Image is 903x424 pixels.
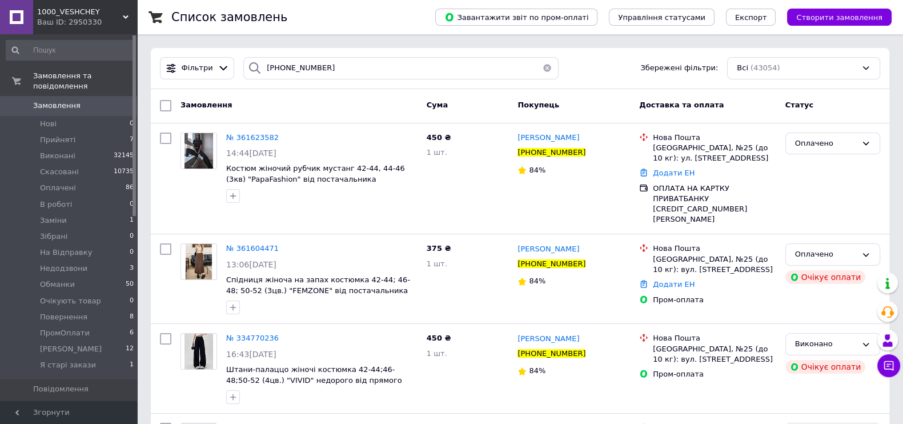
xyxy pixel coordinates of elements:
[529,166,545,174] span: 84%
[130,328,134,338] span: 6
[877,354,900,377] button: Чат з покупцем
[653,254,776,275] div: [GEOGRAPHIC_DATA], №25 (до 10 кг): вул. [STREET_ADDRESS]
[785,360,866,374] div: Очікує оплати
[226,350,276,359] span: 16:43[DATE]
[427,334,451,342] span: 450 ₴
[795,338,857,350] div: Виконано
[226,149,276,158] span: 14:44[DATE]
[130,263,134,274] span: 3
[130,119,134,129] span: 0
[427,259,447,268] span: 1 шт.
[653,183,776,225] div: ОПЛАТА НА КАРТКУ ПРИВАТБАНКУ [CREDIT_CARD_NUMBER] [PERSON_NAME]
[609,9,715,26] button: Управління статусами
[735,13,767,22] span: Експорт
[640,63,718,74] span: Збережені фільтри:
[130,215,134,226] span: 1
[517,334,579,345] a: [PERSON_NAME]
[130,360,134,370] span: 1
[653,333,776,343] div: Нова Пошта
[517,349,585,358] span: [PHONE_NUMBER]
[130,231,134,242] span: 0
[180,101,232,109] span: Замовлення
[33,101,81,111] span: Замовлення
[180,243,217,280] a: Фото товару
[435,9,597,26] button: Завантажити звіт по пром-оплаті
[40,119,57,129] span: Нові
[37,17,137,27] div: Ваш ID: 2950330
[787,9,892,26] button: Створити замовлення
[184,133,213,169] img: Фото товару
[130,312,134,322] span: 8
[653,133,776,143] div: Нова Пошта
[529,366,545,375] span: 84%
[126,183,134,193] span: 86
[40,360,96,370] span: Я старі закази
[653,280,695,289] a: Додати ЕН
[776,13,892,21] a: Створити замовлення
[40,263,87,274] span: Недодзвони
[226,260,276,269] span: 13:06[DATE]
[653,243,776,254] div: Нова Пошта
[517,133,579,143] a: [PERSON_NAME]
[184,334,213,369] img: Фото товару
[180,133,217,169] a: Фото товару
[130,296,134,306] span: 0
[180,333,217,370] a: Фото товару
[226,334,279,342] a: № 334770236
[517,245,579,253] span: [PERSON_NAME]
[427,244,451,253] span: 375 ₴
[795,138,857,150] div: Оплачено
[40,215,67,226] span: Заміни
[114,167,134,177] span: 10735
[796,13,882,22] span: Створити замовлення
[653,295,776,305] div: Пром-оплата
[536,57,559,79] button: Очистить
[126,344,134,354] span: 12
[37,7,123,17] span: 1000_VESHCHEY
[618,13,705,22] span: Управління статусами
[40,167,79,177] span: Скасовані
[653,169,695,177] a: Додати ЕН
[130,247,134,258] span: 0
[529,277,545,285] span: 84%
[737,63,748,74] span: Всі
[40,328,90,338] span: ПромОплати
[726,9,776,26] button: Експорт
[40,247,92,258] span: На Відправку
[130,199,134,210] span: 0
[40,135,75,145] span: Прийняті
[226,244,279,253] a: № 361604471
[517,334,579,343] span: [PERSON_NAME]
[243,57,559,79] input: Пошук за номером замовлення, ПІБ покупця, номером телефону, Email, номером накладної
[33,71,137,91] span: Замовлення та повідомлення
[126,279,134,290] span: 50
[427,101,448,109] span: Cума
[639,101,724,109] span: Доставка та оплата
[795,249,857,261] div: Оплачено
[40,199,72,210] span: В роботі
[40,151,75,161] span: Виконані
[182,63,213,74] span: Фільтри
[40,344,102,354] span: [PERSON_NAME]
[517,148,585,157] span: [PHONE_NUMBER]
[226,164,405,183] a: Костюм жіночий рубчик мустанг 42-44, 44-46 (3кв) "PapaFashion" від постачальника
[226,275,410,295] a: Спідниця жіноча на запах костюмка 42-44; 46-48; 50-52 (3цв.) "FEMZONE" від постачальника
[40,279,75,290] span: Обманки
[226,133,279,142] a: № 361623582
[33,384,89,394] span: Повідомлення
[186,244,212,279] img: Фото товару
[171,10,287,24] h1: Список замовлень
[40,312,87,322] span: Повернення
[517,259,585,268] span: [PHONE_NUMBER]
[785,101,814,109] span: Статус
[40,231,67,242] span: Зібрані
[427,133,451,142] span: 450 ₴
[130,135,134,145] span: 7
[653,369,776,379] div: Пром-оплата
[40,296,101,306] span: Очікують товар
[653,143,776,163] div: [GEOGRAPHIC_DATA], №25 (до 10 кг): ул. [STREET_ADDRESS]
[427,148,447,157] span: 1 шт.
